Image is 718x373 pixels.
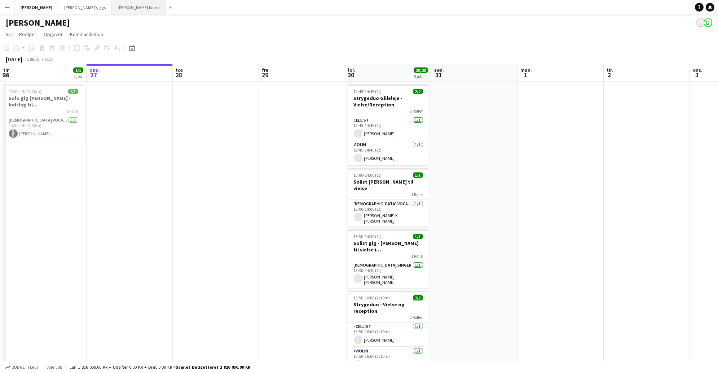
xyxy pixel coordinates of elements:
[348,95,429,108] h3: Strygeduo Gilleleje - Vielse/Reception
[413,172,423,178] span: 1/1
[433,71,444,79] span: 31
[4,363,40,371] button: Budgetteret
[520,67,532,73] span: man.
[348,261,429,288] app-card-role: [DEMOGRAPHIC_DATA] Singer1/113:30-14:30 (1t)[PERSON_NAME] [PERSON_NAME]
[70,31,103,38] span: Kommunikation
[9,89,42,94] span: 13:30-14:00 (30m)
[176,67,184,73] span: tor.
[348,301,429,314] h3: Strygeduo - Vielse og reception
[410,315,423,320] span: 2 Roller
[262,67,270,73] span: fre.
[73,67,83,73] span: 1/1
[67,108,78,114] span: 1 Rolle
[348,84,429,165] app-job-card: 12:45-14:45 (2t)2/2Strygeduo Gilleleje - Vielse/Reception2 RollerCellist1/112:45-14:45 (2t)[PERSO...
[704,18,712,27] app-user-avatar: Frederik Flach
[16,30,39,39] a: Rediger
[24,56,42,62] span: Uge 35
[692,71,702,79] span: 3
[6,56,22,63] div: [DATE]
[607,67,613,73] span: tir.
[605,71,613,79] span: 2
[414,74,428,79] div: 9 job
[414,67,428,73] span: 20/20
[15,0,58,14] button: [PERSON_NAME]
[348,240,429,253] h3: Solist gig - [PERSON_NAME] til vielse i [GEOGRAPHIC_DATA]
[70,364,250,370] div: Løn 1 826 050.00 KR + Udgifter 0.00 KR + Diæt 0.00 KR =
[354,295,390,300] span: 13:50-16:00 (2t10m)
[3,84,84,141] app-job-card: 13:30-14:00 (30m)1/1Solo gig [PERSON_NAME] - Indslag til [GEOGRAPHIC_DATA]1 Rolle[DEMOGRAPHIC_DAT...
[413,89,423,94] span: 2/2
[410,108,423,114] span: 2 Roller
[2,71,10,79] span: 26
[693,67,702,73] span: ons.
[348,291,429,372] app-job-card: 13:50-16:00 (2t10m)2/2Strygeduo - Vielse og reception2 RollerCellist1/113:50-16:00 (2t10m)[PERSON...
[261,71,270,79] span: 29
[46,364,63,370] span: Alle job
[67,30,106,39] a: Kommunikation
[19,31,36,38] span: Rediger
[41,30,66,39] a: Opgaver
[3,67,10,73] span: tir.
[519,71,532,79] span: 1
[58,0,112,14] button: [PERSON_NAME]'s gigs
[354,172,382,178] span: 13:00-14:00 (1t)
[348,116,429,141] app-card-role: Cellist1/112:45-14:45 (2t)[PERSON_NAME]
[434,67,444,73] span: søn.
[348,229,429,288] app-job-card: 13:30-14:30 (1t)1/1Solist gig - [PERSON_NAME] til vielse i [GEOGRAPHIC_DATA]1 Rolle[DEMOGRAPHIC_D...
[176,364,250,370] span: Samlet budgetteret 1 826 050.00 KR
[3,30,15,39] a: Vis
[45,56,54,62] div: CEST
[3,116,84,141] app-card-role: [DEMOGRAPHIC_DATA] Vocal + Piano1/113:30-14:00 (30m)[PERSON_NAME]
[348,347,429,372] app-card-role: Violin1/113:50-16:00 (2t10m)[PERSON_NAME]
[112,0,166,14] button: [PERSON_NAME] board
[348,322,429,347] app-card-role: Cellist1/113:50-16:00 (2t10m)[PERSON_NAME]
[175,71,184,79] span: 28
[68,89,78,94] span: 1/1
[89,67,100,73] span: ons.
[348,168,429,227] app-job-card: 13:00-14:00 (1t)1/1Solist [PERSON_NAME] til vielse1 Rolle[DEMOGRAPHIC_DATA] Vocal + guitar1/113:0...
[696,18,705,27] app-user-avatar: Asger Søgaard Hajslund
[3,95,84,108] h3: Solo gig [PERSON_NAME] - Indslag til [GEOGRAPHIC_DATA]
[44,31,63,38] span: Opgaver
[354,89,382,94] span: 12:45-14:45 (2t)
[6,31,12,38] span: Vis
[348,179,429,192] h3: Solist [PERSON_NAME] til vielse
[411,253,423,259] span: 1 Rolle
[411,192,423,197] span: 1 Rolle
[348,141,429,165] app-card-role: Violin1/112:45-14:45 (2t)[PERSON_NAME]
[348,200,429,227] app-card-role: [DEMOGRAPHIC_DATA] Vocal + guitar1/113:00-14:00 (1t)[PERSON_NAME] K [PERSON_NAME]
[413,234,423,239] span: 1/1
[413,295,423,300] span: 2/2
[6,17,70,28] h1: [PERSON_NAME]
[88,71,100,79] span: 27
[347,71,355,79] span: 30
[354,234,382,239] span: 13:30-14:30 (1t)
[348,67,355,73] span: lør.
[74,74,83,79] div: 1 job
[12,365,39,370] span: Budgetteret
